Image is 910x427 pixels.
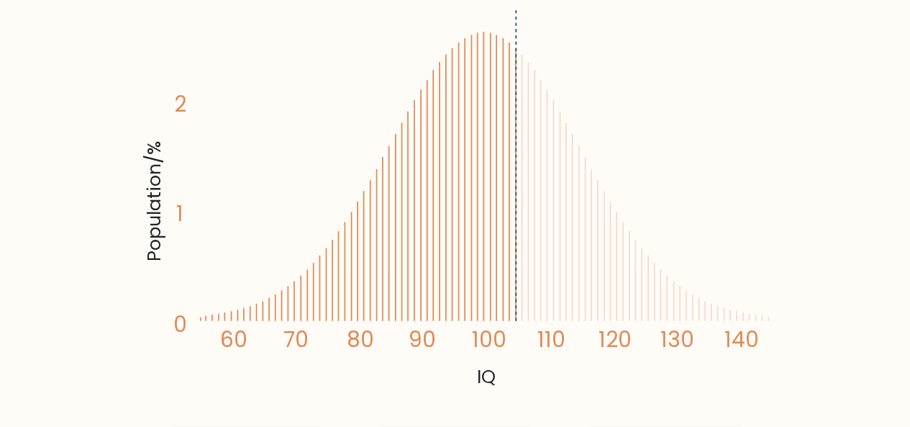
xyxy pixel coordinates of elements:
[599,325,632,354] tspan: 120
[724,325,759,354] tspan: 140
[283,325,309,354] tspan: 70
[219,325,247,354] tspan: 60
[173,310,187,339] tspan: 0
[537,325,565,354] tspan: 110
[176,199,183,228] tspan: 1
[472,325,506,354] tspan: 100
[660,325,694,354] tspan: 130
[174,89,186,119] tspan: 2
[409,325,436,354] tspan: 90
[141,141,167,261] tspan: Population/%
[477,364,496,390] tspan: IQ
[346,325,373,354] tspan: 80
